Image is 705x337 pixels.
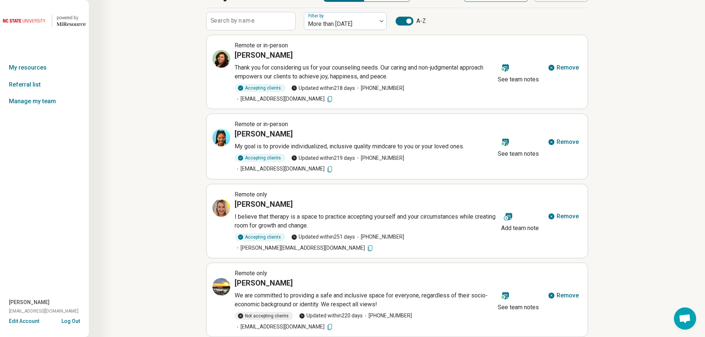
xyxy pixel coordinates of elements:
[545,59,582,77] button: Remove
[495,59,542,85] button: See team notes
[235,291,495,309] p: We are committed to providing a safe and inclusive space for everyone, regardless of their socio-...
[235,199,293,209] h3: [PERSON_NAME]
[291,84,355,92] span: Updated within 218 days
[498,208,542,234] button: Add team note
[235,312,293,320] div: Not accepting clients
[545,208,582,225] button: Remove
[396,17,426,26] label: A-Z
[235,244,374,252] span: [PERSON_NAME][EMAIL_ADDRESS][DOMAIN_NAME]
[61,317,80,323] button: Log Out
[9,317,39,325] button: Edit Account
[235,50,293,60] h3: [PERSON_NAME]
[57,14,86,21] div: powered by
[235,270,267,277] span: Remote only
[355,84,404,92] span: [PHONE_NUMBER]
[235,42,288,49] span: Remote or in-person
[235,129,293,139] h3: [PERSON_NAME]
[674,307,696,330] div: Open chat
[291,154,355,162] span: Updated within 219 days
[545,133,582,151] button: Remove
[235,63,495,81] p: Thank you for considering us for your counseling needs. Our caring and non-judgmental approach em...
[3,12,86,30] a: North Carolina State University powered by
[299,312,363,320] span: Updated within 220 days
[235,84,285,92] div: Accepting clients
[235,154,285,162] div: Accepting clients
[291,233,355,241] span: Updated within 251 days
[9,308,78,314] span: [EMAIL_ADDRESS][DOMAIN_NAME]
[235,121,288,128] span: Remote or in-person
[9,299,50,306] span: [PERSON_NAME]
[235,142,495,151] p: My goal is to provide individualized, inclusive quality mindcare to you or your loved ones.
[308,13,325,18] label: Filter by
[235,323,333,331] span: [EMAIL_ADDRESS][DOMAIN_NAME]
[355,154,404,162] span: [PHONE_NUMBER]
[235,191,267,198] span: Remote only
[211,18,255,24] label: Search by name
[495,133,542,160] button: See team notes
[355,233,404,241] span: [PHONE_NUMBER]
[235,212,498,230] p: I believe that therapy is a space to practice accepting yourself and your circumstances while cre...
[235,233,285,241] div: Accepting clients
[545,287,582,304] button: Remove
[235,95,333,103] span: [EMAIL_ADDRESS][DOMAIN_NAME]
[235,165,333,173] span: [EMAIL_ADDRESS][DOMAIN_NAME]
[235,278,293,288] h3: [PERSON_NAME]
[495,287,542,313] button: See team notes
[363,312,412,320] span: [PHONE_NUMBER]
[3,12,47,30] img: North Carolina State University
